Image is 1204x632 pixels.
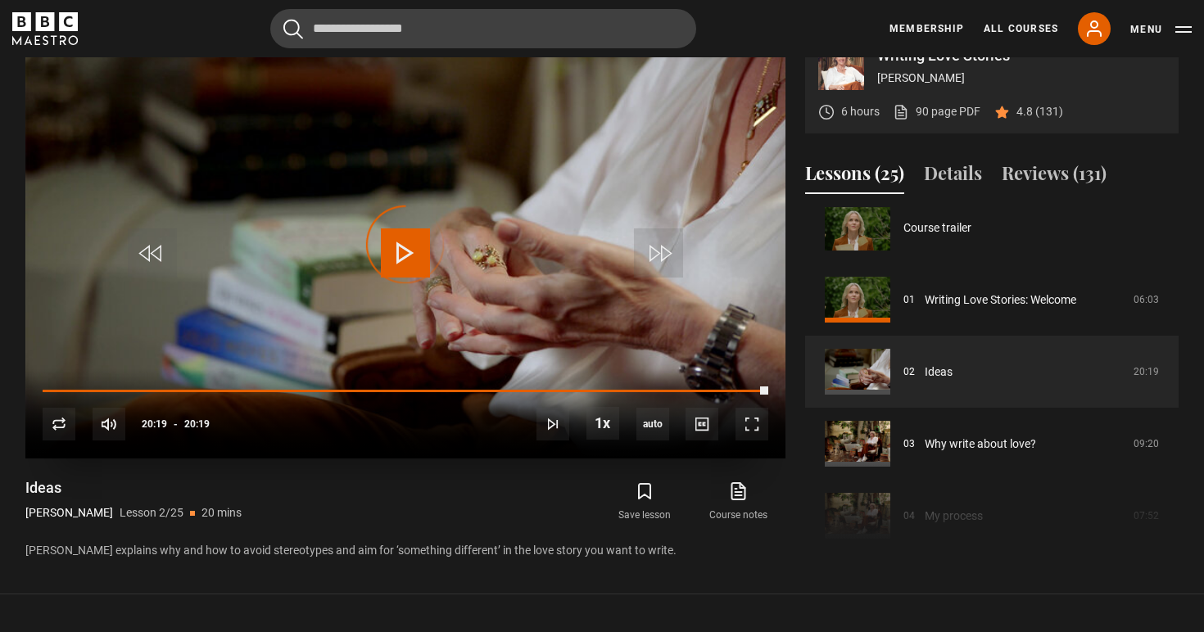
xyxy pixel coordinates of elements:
button: Captions [686,408,718,440]
video-js: Video Player [25,31,785,458]
button: Save lesson [598,478,691,526]
p: [PERSON_NAME] [25,504,113,521]
button: Next Lesson [536,408,569,440]
input: Search [270,9,696,48]
a: Why write about love? [925,436,1036,453]
a: Course notes [692,478,785,526]
p: 4.8 (131) [1016,103,1063,120]
span: - [174,418,178,430]
a: Writing Love Stories: Welcome [925,291,1076,309]
button: Playback Rate [586,407,619,440]
p: Lesson 2/25 [120,504,183,521]
button: Fullscreen [736,408,768,440]
a: Course trailer [903,219,971,237]
p: [PERSON_NAME] [877,70,1166,87]
svg: BBC Maestro [12,12,78,45]
div: Progress Bar [43,390,768,393]
a: 90 page PDF [893,103,980,120]
button: Lessons (25) [805,160,904,194]
a: Ideas [925,363,953,381]
div: Current quality: 720p [636,408,669,440]
button: Replay [43,408,75,440]
a: Membership [889,21,964,36]
p: [PERSON_NAME] explains why and how to avoid stereotypes and aim for ‘something different’ in the ... [25,542,785,559]
button: Submit the search query [283,19,303,39]
span: 20:19 [184,409,210,439]
p: Writing Love Stories [877,48,1166,63]
button: Details [924,160,982,194]
span: 20:19 [142,409,167,439]
button: Reviews (131) [1002,160,1107,194]
button: Toggle navigation [1130,21,1192,38]
a: All Courses [984,21,1058,36]
span: auto [636,408,669,440]
p: 6 hours [841,103,880,120]
button: Mute [93,408,125,440]
p: 20 mins [201,504,242,521]
h1: Ideas [25,478,242,498]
